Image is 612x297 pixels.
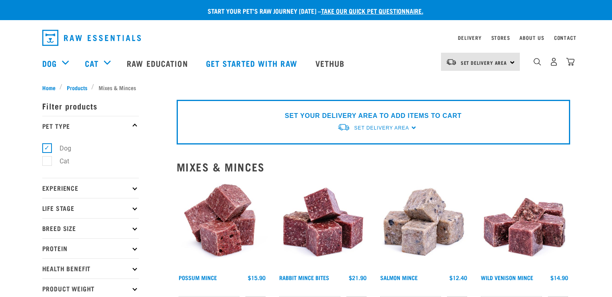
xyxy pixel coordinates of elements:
[378,179,470,271] img: 1141 Salmon Mince 01
[248,274,266,281] div: $15.90
[47,143,74,153] label: Dog
[42,57,57,69] a: Dog
[380,276,418,279] a: Salmon Mince
[321,9,423,12] a: take our quick pet questionnaire.
[554,36,577,39] a: Contact
[42,238,139,258] p: Protein
[42,198,139,218] p: Life Stage
[42,83,56,92] span: Home
[277,179,369,271] img: Whole Minced Rabbit Cubes 01
[458,36,481,39] a: Delivery
[177,179,268,271] img: 1102 Possum Mince 01
[566,58,575,66] img: home-icon@2x.png
[446,58,457,66] img: van-moving.png
[337,123,350,132] img: van-moving.png
[42,218,139,238] p: Breed Size
[550,58,558,66] img: user.png
[119,47,198,79] a: Raw Education
[481,276,533,279] a: Wild Venison Mince
[42,178,139,198] p: Experience
[62,83,91,92] a: Products
[42,30,141,46] img: Raw Essentials Logo
[349,274,367,281] div: $21.90
[461,61,507,64] span: Set Delivery Area
[179,276,217,279] a: Possum Mince
[85,57,99,69] a: Cat
[449,274,467,281] div: $12.40
[42,96,139,116] p: Filter products
[47,156,72,166] label: Cat
[491,36,510,39] a: Stores
[67,83,87,92] span: Products
[550,274,568,281] div: $14.90
[177,161,570,173] h2: Mixes & Minces
[36,27,577,49] nav: dropdown navigation
[354,125,409,131] span: Set Delivery Area
[42,83,60,92] a: Home
[279,276,329,279] a: Rabbit Mince Bites
[285,111,462,121] p: SET YOUR DELIVERY AREA TO ADD ITEMS TO CART
[479,179,570,271] img: Pile Of Cubed Wild Venison Mince For Pets
[534,58,541,66] img: home-icon-1@2x.png
[198,47,307,79] a: Get started with Raw
[519,36,544,39] a: About Us
[42,116,139,136] p: Pet Type
[307,47,355,79] a: Vethub
[42,258,139,278] p: Health Benefit
[42,83,570,92] nav: breadcrumbs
